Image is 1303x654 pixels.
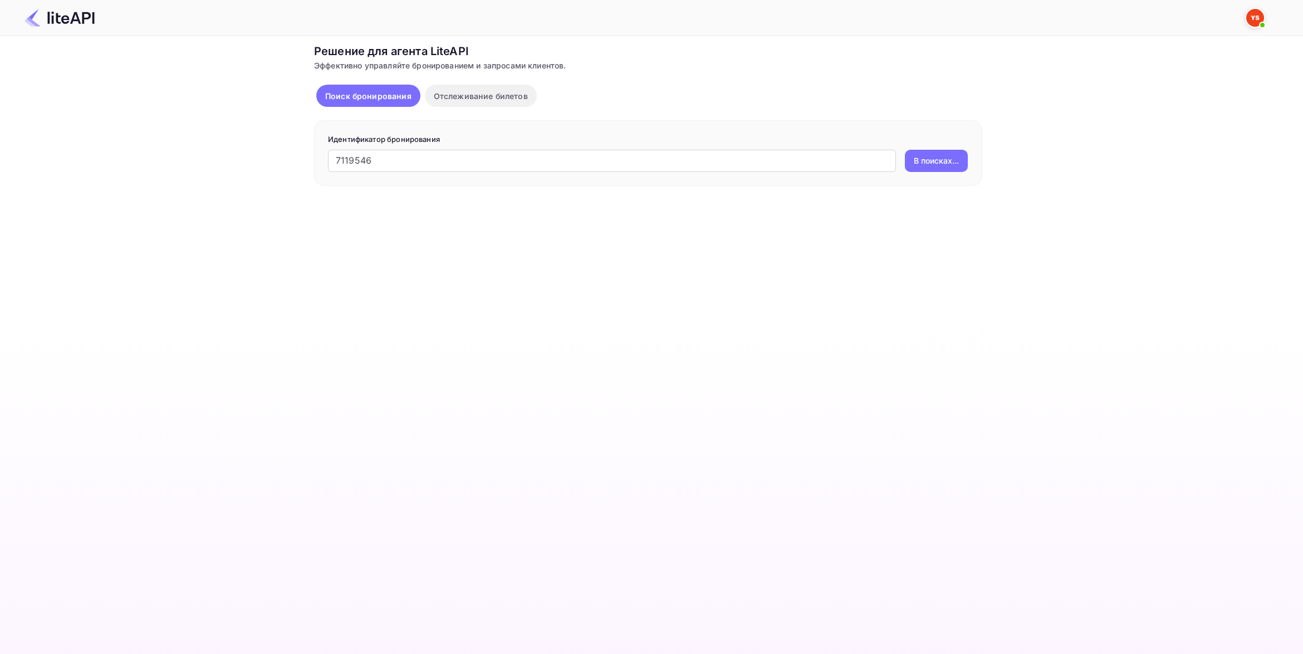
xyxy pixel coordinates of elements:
[314,43,982,60] div: Решение для агента LiteAPI
[328,134,968,145] p: Идентификатор бронирования
[314,60,982,71] div: Эффективно управляйте бронированием и запросами клиентов.
[25,9,95,27] img: Логотип LiteAPI
[325,90,412,102] p: Поиск бронирования
[434,90,528,102] p: Отслеживание билетов
[328,150,896,172] input: Введите идентификатор бронирования (например, 63782194)
[1246,9,1264,27] img: Служба Поддержки Яндекса
[905,150,968,172] button: В поисках...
